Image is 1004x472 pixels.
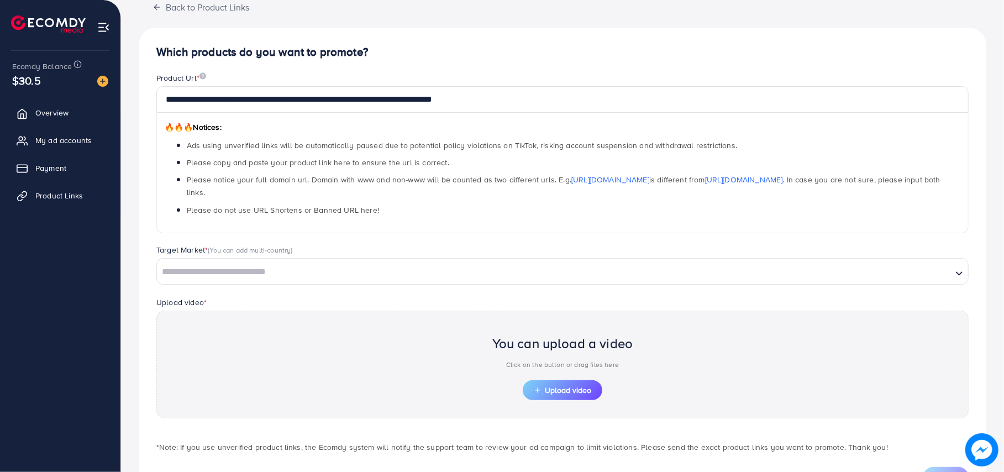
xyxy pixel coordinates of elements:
a: [URL][DOMAIN_NAME] [571,174,649,185]
button: Upload video [523,380,602,400]
h2: You can upload a video [492,335,633,352]
span: My ad accounts [35,135,92,146]
a: Product Links [8,185,112,207]
a: [URL][DOMAIN_NAME] [705,174,783,185]
span: 🔥🔥🔥 [165,122,193,133]
a: Overview [8,102,112,124]
a: My ad accounts [8,129,112,151]
span: Please copy and paste your product link here to ensure the url is correct. [187,157,449,168]
img: logo [11,15,86,33]
img: image [199,72,206,80]
span: Ecomdy Balance [12,61,72,72]
p: Click on the button or drag files here [492,358,633,371]
img: image [97,76,108,87]
div: Search for option [156,258,969,285]
span: (You can add multi-country) [208,245,292,255]
span: Payment [35,162,66,174]
h4: Which products do you want to promote? [156,45,969,59]
label: Target Market [156,244,293,255]
span: Ads using unverified links will be automatically paused due to potential policy violations on Tik... [187,140,737,151]
span: Overview [35,107,69,118]
span: $30.5 [12,72,41,88]
p: *Note: If you use unverified product links, the Ecomdy system will notify the support team to rev... [156,440,969,454]
span: Please notice your full domain url. Domain with www and non-www will be counted as two different ... [187,174,940,198]
label: Upload video [156,297,207,308]
input: Search for option [158,264,951,281]
a: Payment [8,157,112,179]
span: Product Links [35,190,83,201]
span: Notices: [165,122,222,133]
span: Upload video [534,386,591,394]
label: Product Url [156,72,206,83]
img: menu [97,21,110,34]
img: image [968,436,996,464]
span: Please do not use URL Shortens or Banned URL here! [187,204,379,216]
